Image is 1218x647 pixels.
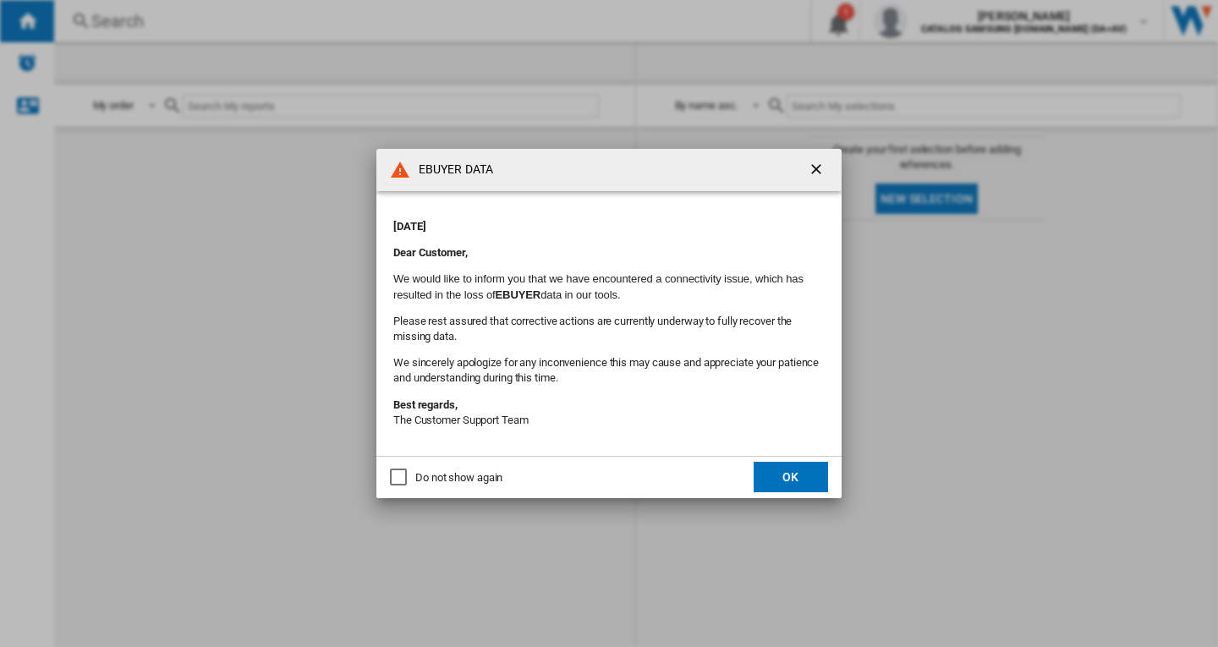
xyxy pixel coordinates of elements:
h4: EBUYER DATA [410,162,493,178]
font: We would like to inform you that we have encountered a connectivity issue, which has resulted in ... [393,272,804,300]
font: data in our tools. [540,288,620,301]
button: getI18NText('BUTTONS.CLOSE_DIALOG') [801,153,835,187]
p: Please rest assured that corrective actions are currently underway to fully recover the missing d... [393,314,825,344]
md-dialog: EBUYER DATA ... [376,149,842,498]
strong: [DATE] [393,220,425,233]
p: The Customer Support Team [393,398,825,428]
strong: Dear Customer, [393,246,468,259]
b: EBUYER [496,288,541,301]
p: We sincerely apologize for any inconvenience this may cause and appreciate your patience and unde... [393,355,825,386]
strong: Best regards, [393,398,458,411]
ng-md-icon: getI18NText('BUTTONS.CLOSE_DIALOG') [808,161,828,181]
button: OK [754,462,828,492]
md-checkbox: Do not show again [390,469,502,485]
div: Do not show again [415,470,502,485]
